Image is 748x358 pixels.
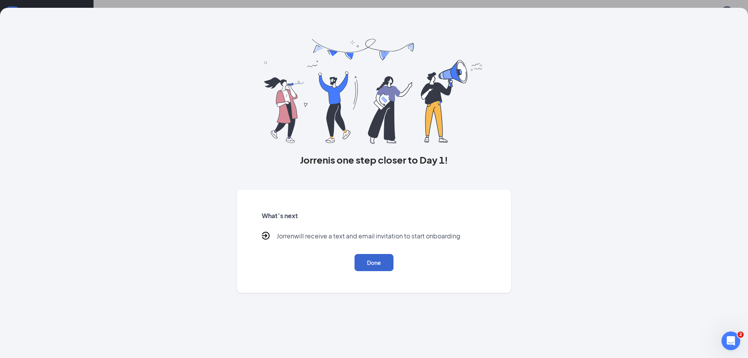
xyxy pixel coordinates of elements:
img: you are all set [264,39,483,144]
p: Jorren will receive a text and email invitation to start onboarding [277,232,460,242]
iframe: Intercom live chat [722,332,740,350]
h3: Jorren is one step closer to Day 1! [237,153,511,166]
h5: What’s next [262,212,486,220]
span: 2 [737,332,744,338]
button: Done [355,254,393,271]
